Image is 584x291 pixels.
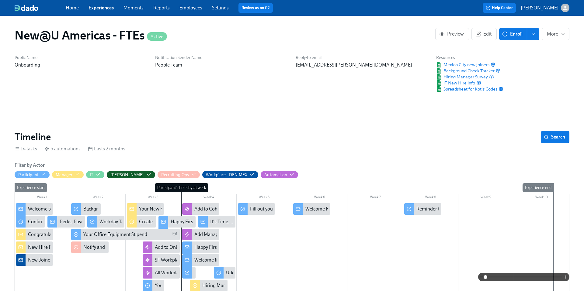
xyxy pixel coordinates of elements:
[541,131,569,143] button: Search
[483,3,516,13] button: Help Center
[28,206,130,212] div: Welcome to Udemy - We’re So Happy You’re Here!
[194,231,260,238] div: Add Managers to Slack Channel
[347,194,403,202] div: Week 7
[547,31,564,37] span: More
[139,206,228,212] div: Your New Hire's First Day - What to Expect!
[436,55,503,60] h6: Resources
[155,257,206,263] div: SF Workplace Welcomes
[416,206,516,212] div: Reminder to finish your New@U Learning Path!
[436,68,442,74] img: Google Sheet
[172,231,177,238] span: Personal Email
[126,194,181,202] div: Week 3
[99,218,130,225] div: Workday Tasks
[521,4,569,12] button: [PERSON_NAME]
[194,244,229,251] div: Happy First Day!
[436,62,489,68] a: Google SheetMexico City new joiners
[71,229,180,240] div: Your Office Equipment Stipend
[179,5,202,11] a: Employees
[436,80,475,86] span: IT New Hire Info
[436,80,475,86] a: Google SheetIT New Hire Info
[264,172,287,178] div: Hide Automation
[242,5,270,11] a: Review us on G2
[87,216,124,228] div: Workday Tasks
[440,31,464,37] span: Preview
[436,62,489,68] span: Mexico City new joiners
[161,172,189,178] div: Hide Recruiting Ops
[16,216,45,228] div: Confirm shipping address
[15,194,70,202] div: Week 1
[155,282,214,289] div: Your new computer is ready!
[238,203,275,215] div: Fill out your How I Work Template
[226,269,312,276] div: Udemy New Hire Employer Brand Survey.
[261,171,298,178] button: Automation
[155,62,288,68] p: People Team
[499,28,527,40] button: Enroll
[147,34,167,39] span: Active
[16,229,53,240] div: Congratulations on your new hire!
[210,218,267,225] div: It's Time....For Some Swag!
[15,145,37,152] div: 14 tasks
[436,62,442,67] img: Google Sheet
[71,203,100,215] div: Background check completion
[250,206,321,212] div: Fill out your How I Work Template
[18,172,39,178] div: Hide Participant
[15,62,148,68] p: Onboarding
[139,218,245,225] div: Create {{participant.firstName}}'s onboarding plan
[514,194,569,202] div: Week 10
[143,254,180,266] div: SF Workplace Welcomes
[527,28,539,40] button: enroll
[477,31,492,37] span: Edit
[404,203,441,215] div: Reminder to finish your New@U Learning Path!
[171,218,204,225] div: Happy First day!
[436,68,495,74] span: Background Check Tracker
[28,257,186,263] div: New Joiners for WeWork – starting {{ participant.startDate | MM/DD/YYYY }}
[16,254,53,266] div: New Joiners for WeWork – starting {{ participant.startDate | MM/DD/YYYY }}
[305,206,367,212] div: Welcome New Manager Hires
[458,194,514,202] div: Week 9
[28,218,82,225] div: Confirm shipping address
[182,203,219,215] div: Add to Cohort Slack Group
[182,241,219,253] div: Happy First Day!
[15,5,38,11] img: dado
[182,229,219,240] div: Add Managers to Slack Channel
[155,244,214,251] div: Add to Onboarding Sessions
[542,28,569,40] button: More
[123,5,144,11] a: Moments
[88,145,125,152] div: Lasts 2 months
[202,171,258,178] button: Workplace - DEN MEX
[52,171,83,178] button: Manager
[435,28,469,40] button: Preview
[206,172,247,178] div: Hide Workplace - DEN MEX
[403,194,458,202] div: Week 8
[90,172,93,178] div: Hide IT
[56,172,72,178] div: Hide Manager
[143,241,180,253] div: Add to Onboarding Sessions
[16,241,53,253] div: New Hire IT Set Up
[292,194,347,202] div: Week 6
[296,55,429,60] h6: Reply-to email
[545,134,565,140] span: Search
[158,171,200,178] button: Recruiting Ops
[15,171,50,178] button: Participant
[486,5,513,11] span: Help Center
[83,231,147,238] div: Your Office Equipment Stipend
[503,31,523,37] span: Enroll
[16,203,53,215] div: Welcome to Udemy - We’re So Happy You’re Here!
[436,80,442,86] img: Google Sheet
[107,171,155,178] button: [PERSON_NAME]
[471,28,497,40] button: Edit
[15,5,66,11] a: dado
[83,244,162,251] div: Notify and perform background check
[523,183,554,192] div: Experience end
[436,86,442,92] img: Google Sheet
[198,216,235,228] div: It's Time....For Some Swag!
[44,145,81,152] div: 5 automations
[15,55,148,60] h6: Public Name
[143,267,180,279] div: All Workplace Welcomes
[155,55,288,60] h6: Notification Sender Name
[436,74,442,80] img: Google Sheet
[71,241,108,253] div: Notify and perform background check
[181,194,236,202] div: Week 4
[15,28,167,43] h1: New@U Americas - FTEs
[212,5,229,11] a: Settings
